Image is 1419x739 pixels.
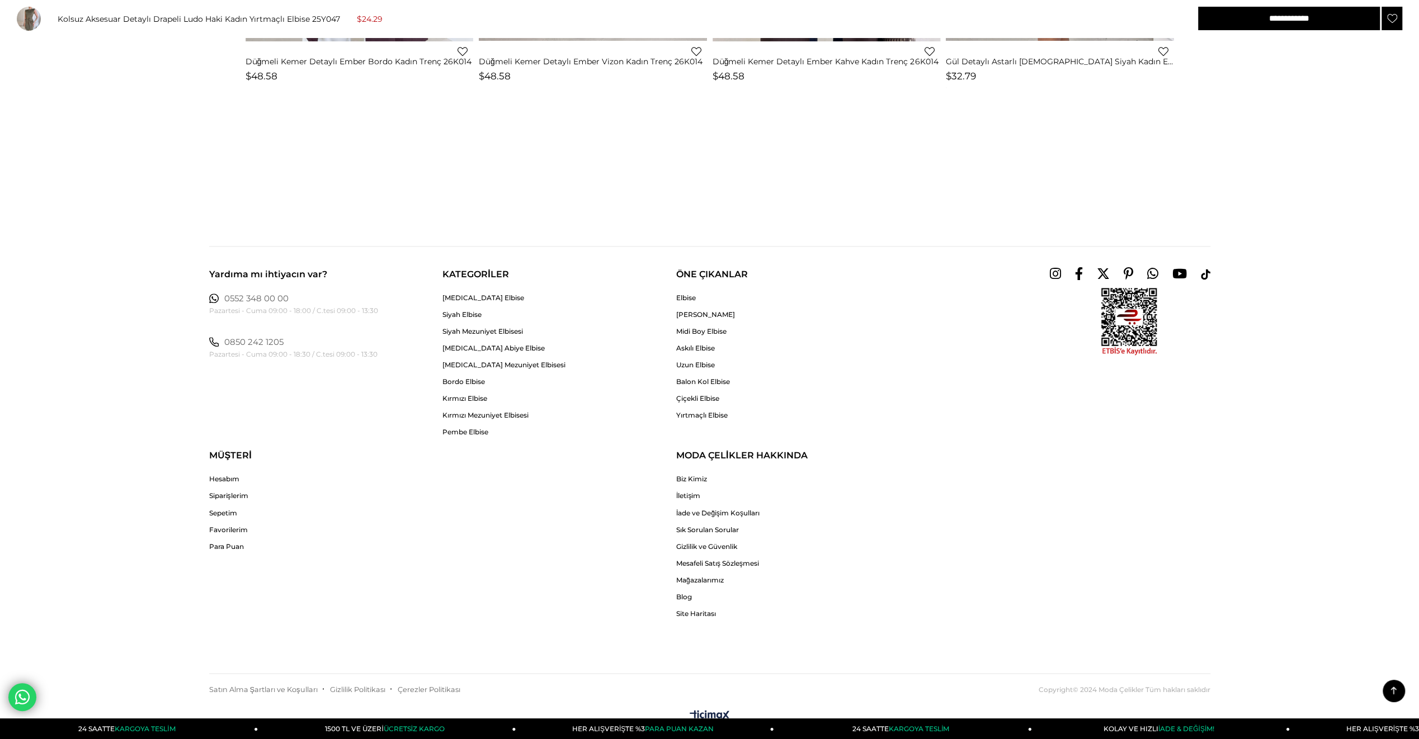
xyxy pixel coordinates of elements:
[209,269,327,280] span: Yardıma mı ihtiyacın var?
[442,293,565,302] a: [MEDICAL_DATA] Elbise
[224,293,289,304] a: 0552 348 00 00
[397,685,460,693] a: Çerezler Politikası
[676,450,807,461] span: MODA ÇELİKLER HAKKINDA
[115,724,175,733] span: KARGOYA TESLİM
[676,377,735,386] a: Balon Kol Elbise
[676,475,760,483] a: Biz Kimiz
[357,11,383,27] span: $24.29
[774,718,1032,739] a: 24 SAATTEKARGOYA TESLİM
[209,508,248,517] a: Sepetim
[676,592,760,600] a: Blog
[209,450,252,461] span: MÜŞTERİ
[246,56,474,67] a: Düğmeli Kemer Detaylı Ember Bordo Kadın Trenç 26K014
[17,7,41,39] img: ludo-elbise-25y047-4c92-b.jpg
[442,327,565,335] a: Siyah Mezuniyet Elbisesi
[1158,724,1214,733] span: İADE & DEĞİŞİM!
[676,609,760,617] a: Site Haritası
[676,558,760,567] a: Mesafeli Satış Sözleşmesi
[676,411,735,419] a: Yırtmaçlı Elbise
[329,685,385,693] a: Gizlilik Politikası
[442,411,565,419] a: Kırmızı Mezuniyet Elbisesi
[458,46,468,56] a: Favorilere Ekle
[442,269,508,280] span: KATEGORİLER
[713,56,941,67] a: Düğmeli Kemer Detaylı Ember Kahve Kadın Trenç 26K014
[246,70,277,82] span: $48.58
[676,394,735,402] a: Çiçekli Elbise
[209,525,248,533] a: Favorilerim
[676,344,735,352] a: Askılı Elbise
[442,344,565,352] a: [MEDICAL_DATA] Abiye Elbise
[209,491,248,500] a: Siparişlerim
[209,475,248,483] a: Hesabım
[442,310,565,319] a: Siyah Elbise
[889,724,949,733] span: KARGOYA TESLİM
[209,542,248,550] a: Para Puan
[1032,718,1290,739] a: KOLAY VE HIZLIİADE & DEĞİŞİM!
[1039,685,1210,693] div: Copyright© 2024 Moda Çelikler Tüm hakları saklıdır
[516,718,774,739] a: HER ALIŞVERİŞTE %3PARA PUAN KAZAN
[479,70,511,82] span: $48.58
[713,70,744,82] span: $48.58
[676,542,760,550] a: Gizlilik ve Güvenlik
[925,46,935,56] a: Favorilere Ekle
[676,575,760,584] a: Mağazalarımız
[479,56,707,67] a: Düğmeli Kemer Detaylı Ember Vizon Kadın Trenç 26K014
[209,337,219,347] img: whatsapp
[442,428,565,436] a: Pembe Elbise
[384,724,445,733] span: ÜCRETSİZ KARGO
[1382,7,1402,30] a: Favorilere Ekle
[676,269,748,280] span: ÖNE ÇIKANLAR
[691,46,701,56] a: Favorilere Ekle
[209,306,378,315] small: Pazartesi - Cuma 09:00 - 18:00 / C.tesi 09:00 - 13:30
[442,394,565,402] a: Kırmızı Elbise
[946,56,1174,67] a: Gül Detaylı Astarlı [DEMOGRAPHIC_DATA] Siyah Kadın Elbise 26K009
[676,361,735,369] a: Uzun Elbise
[209,293,219,303] img: whatsapp
[209,685,318,693] a: Satın Alma Şartları ve Koşulları
[676,525,760,533] a: Sık Sorulan Sorular
[224,337,284,347] a: 0850 242 1205
[676,310,735,319] a: [PERSON_NAME]
[58,14,340,24] div: Kolsuz Aksesuar Detaylı Drapeli Ludo Haki Kadın Yırtmaçlı Elbise 25Y047
[209,350,378,358] small: Pazartesi - Cuma 09:00 - 18:30 / C.tesi 09:00 - 13:30
[676,293,735,302] a: Elbise
[645,724,714,733] span: PARA PUAN KAZAN
[946,70,976,82] span: $32.79
[258,718,516,739] a: 1500 TL VE ÜZERİÜCRETSİZ KARGO
[442,377,565,386] a: Bordo Elbise
[676,327,735,335] a: Midi Boy Elbise
[1101,288,1157,355] img: Awh8xKw2Nq5FAAAAAElFTkSuQmCC
[442,361,565,369] a: [MEDICAL_DATA] Mezuniyet Elbisesi
[1158,46,1168,56] a: Favorilere Ekle
[676,508,760,517] a: İade ve Değişim Koşulları
[676,491,760,500] a: İletişim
